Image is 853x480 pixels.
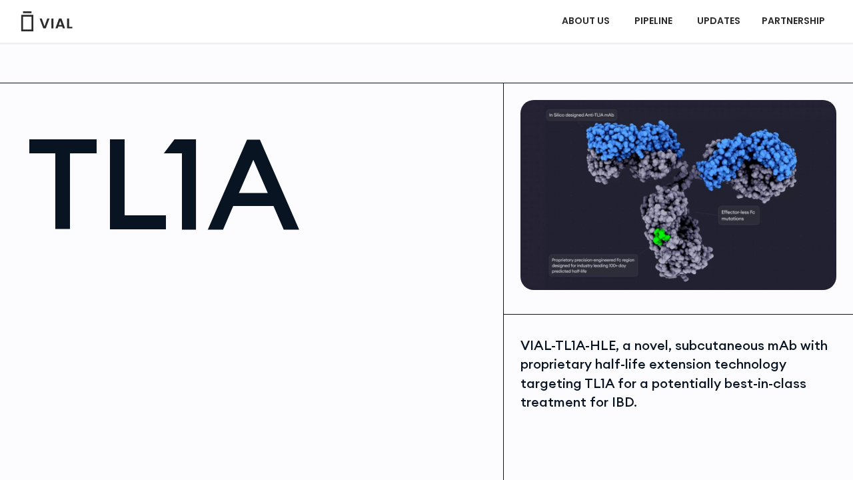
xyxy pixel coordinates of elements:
img: Vial Logo [20,11,73,31]
div: VIAL-TL1A-HLE, a novel, subcutaneous mAb with proprietary half-life extension technology targetin... [520,336,836,412]
a: PARTNERSHIPMenu Toggle [751,10,839,33]
img: TL1A antibody diagram. [520,100,836,290]
a: PIPELINEMenu Toggle [624,10,686,33]
a: UPDATES [686,10,750,33]
h1: TL1A [27,120,490,247]
a: ABOUT USMenu Toggle [551,10,623,33]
